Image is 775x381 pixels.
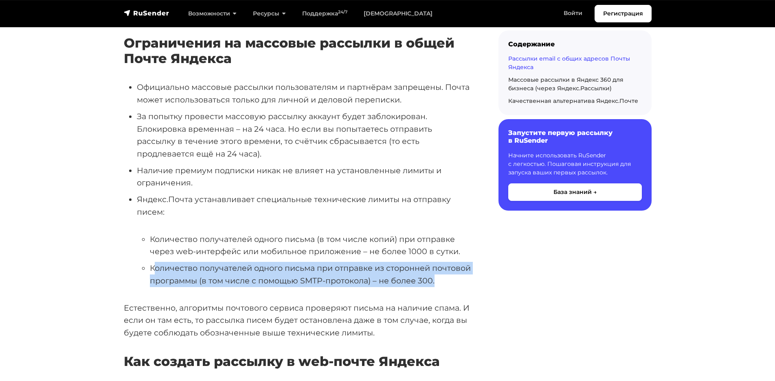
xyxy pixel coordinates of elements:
[508,55,630,71] a: Рассылки email с общих адресов Почты Яндекса
[124,302,472,339] p: Естественно, алгоритмы почтового сервиса проверяют письма на наличие спама. И если он там есть, т...
[137,193,472,287] li: Яндекс.Почта устанавливает специальные технические лимиты на отправку писем:
[498,119,652,210] a: Запустите первую рассылку в RuSender Начните использовать RuSender с легкостью. Пошаговая инструк...
[124,9,169,17] img: RuSender
[555,5,591,22] a: Войти
[137,110,472,160] li: За попытку провести массовую рассылку аккаунт будет заблокирован. Блокировка временная – на 24 ча...
[508,183,642,201] button: База знаний →
[137,164,472,189] li: Наличие премиум подписки никак не влияет на установленные лимиты и ограничения.
[180,5,245,22] a: Возможности
[508,151,642,177] p: Начните использовать RuSender с легкостью. Пошаговая инструкция для запуска ваших первых рассылок.
[508,40,642,48] div: Содержание
[137,81,472,106] li: Официально массовые рассылки пользователям и партнёрам запрещены. Почта может использоваться толь...
[508,76,624,92] a: Массовые рассылки в Яндекс 360 для бизнеса (через Яндекс.Рассылки)
[124,354,472,369] h3: Как создать рассылку в web-почте Яндекса
[245,5,294,22] a: Ресурсы
[150,262,472,287] li: Количество получателей одного письма при отправке из сторонней почтовой программы (в том числе с ...
[595,5,652,22] a: Регистрация
[508,129,642,144] h6: Запустите первую рассылку в RuSender
[124,35,472,67] h3: Ограничения на массовые рассылки в общей Почте Яндекса
[508,97,638,105] a: Качественная альтернатива Яндекс.Почте
[150,233,472,258] li: Количество получателей одного письма (в том числе копий) при отправке через web-интерфейс или моб...
[356,5,441,22] a: [DEMOGRAPHIC_DATA]
[338,9,347,15] sup: 24/7
[294,5,356,22] a: Поддержка24/7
